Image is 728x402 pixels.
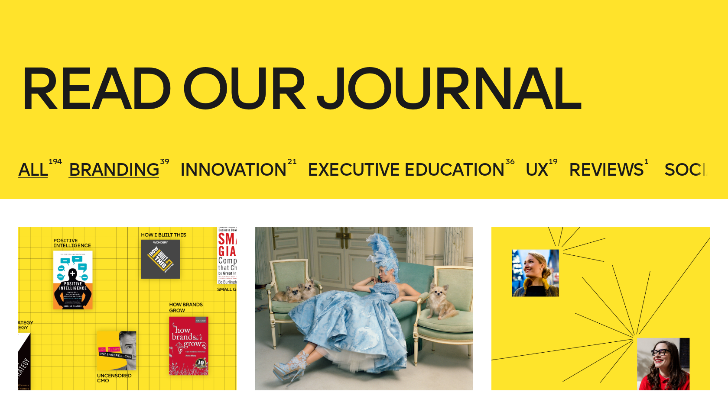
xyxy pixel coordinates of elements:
[505,156,514,167] sup: 36
[525,159,548,180] span: UX
[549,156,557,167] sup: 19
[49,156,62,167] sup: 194
[18,159,48,180] span: All
[180,159,286,180] span: Innovation
[18,61,710,118] h1: Read our journal
[68,159,159,180] span: Branding
[307,159,504,180] span: Executive Education
[644,156,649,167] sup: 1
[160,156,169,167] sup: 39
[287,156,296,167] sup: 21
[569,159,643,180] span: Reviews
